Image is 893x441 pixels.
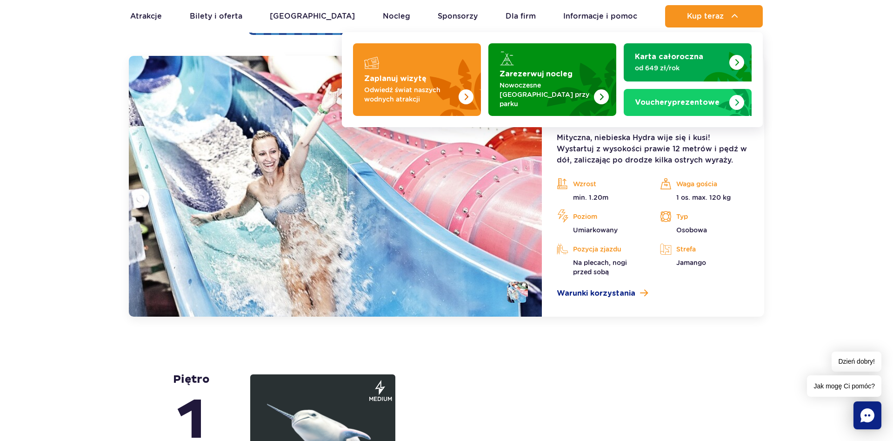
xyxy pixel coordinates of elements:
div: Chat [853,401,881,429]
span: Vouchery [635,99,672,106]
p: Odwiedź świat naszych wodnych atrakcji [364,85,455,104]
a: Informacje i pomoc [563,5,637,27]
a: Zarezerwuj nocleg [488,43,616,116]
span: Dzień dobry! [832,352,881,372]
p: Nowoczesne [GEOGRAPHIC_DATA] przy parku [500,81,590,109]
span: Jak mogę Ci pomóc? [807,375,881,397]
p: Typ [660,210,749,224]
a: Dla firm [506,5,536,27]
strong: prezentowe [635,99,720,106]
p: Poziom [557,210,646,224]
a: Atrakcje [130,5,162,27]
span: Warunki korzystania [557,288,635,299]
p: Na plecach, nogi przed sobą [557,258,646,277]
a: Sponsorzy [438,5,478,27]
p: Mityczna, niebieska Hydra wije się i kusi! Wystartuj z wysokości prawie 12 metrów i pędź w dół, z... [557,132,749,166]
p: Waga gościa [660,177,749,191]
p: Umiarkowany [557,225,646,235]
button: Kup teraz [665,5,763,27]
strong: Zarezerwuj nocleg [500,70,573,78]
a: Nocleg [383,5,410,27]
span: Kup teraz [687,12,724,20]
p: 1 os. max. 120 kg [660,193,749,202]
p: od 649 zł/rok [635,63,726,73]
strong: Karta całoroczna [635,53,703,61]
a: Warunki korzystania [557,288,749,299]
p: Wzrost [557,177,646,191]
a: Bilety i oferta [190,5,242,27]
strong: Zaplanuj wizytę [364,75,427,82]
p: Osobowa [660,225,749,235]
span: medium [369,395,392,403]
p: Pozycja zjazdu [557,242,646,256]
a: [GEOGRAPHIC_DATA] [270,5,355,27]
a: Zaplanuj wizytę [353,43,481,116]
a: Vouchery prezentowe [624,89,752,116]
a: Karta całoroczna [624,43,752,81]
p: Strefa [660,242,749,256]
p: Jamango [660,258,749,267]
p: min. 1.20m [557,193,646,202]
